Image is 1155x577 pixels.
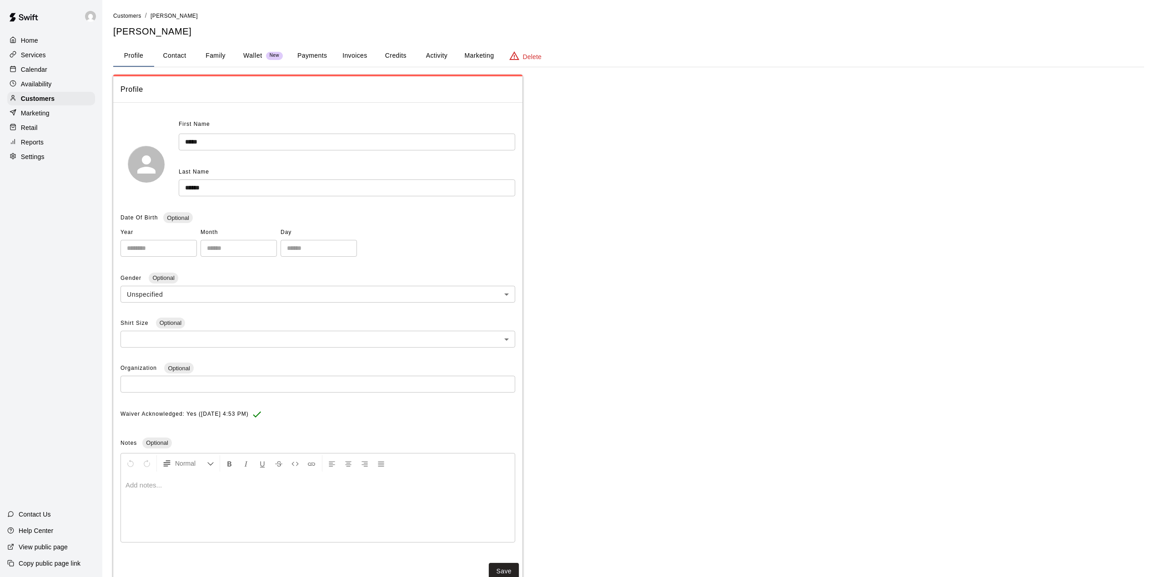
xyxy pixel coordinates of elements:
button: Payments [290,45,334,67]
p: Settings [21,152,45,161]
span: Last Name [179,169,209,175]
span: Day [281,225,357,240]
button: Left Align [324,455,340,472]
span: Waiver Acknowledged: Yes ([DATE] 4:53 PM) [121,407,249,422]
button: Right Align [357,455,372,472]
div: basic tabs example [113,45,1144,67]
span: Gender [121,275,143,281]
button: Insert Code [287,455,303,472]
a: Marketing [7,106,95,120]
button: Family [195,45,236,67]
img: Joe Florio [85,11,96,22]
span: New [266,53,283,59]
span: Optional [156,319,185,326]
button: Format Strikethrough [271,455,286,472]
li: / [145,11,147,20]
button: Activity [416,45,457,67]
div: Joe Florio [83,7,102,25]
nav: breadcrumb [113,11,1144,21]
a: Settings [7,150,95,164]
span: Optional [163,214,192,221]
p: View public page [19,542,68,552]
p: Reports [21,138,44,147]
span: Optional [149,274,178,281]
p: Availability [21,80,52,89]
button: Format Underline [255,455,270,472]
span: Profile [121,84,515,95]
button: Format Bold [222,455,237,472]
button: Marketing [457,45,501,67]
button: Contact [154,45,195,67]
span: Organization [121,365,159,371]
span: First Name [179,117,210,132]
p: Services [21,50,46,60]
span: [PERSON_NAME] [151,13,198,19]
p: Customers [21,94,55,103]
button: Undo [123,455,138,472]
p: Help Center [19,526,53,535]
span: Date Of Birth [121,214,158,221]
span: Shirt Size [121,320,151,326]
span: Customers [113,13,141,19]
a: Reports [7,135,95,149]
p: Marketing [21,109,50,118]
p: Copy public page link [19,559,80,568]
button: Center Align [341,455,356,472]
a: Home [7,34,95,47]
a: Calendar [7,63,95,76]
button: Redo [139,455,155,472]
a: Retail [7,121,95,134]
p: Retail [21,123,38,132]
div: Unspecified [121,286,515,303]
span: Optional [142,439,171,446]
button: Justify Align [373,455,389,472]
p: Calendar [21,65,47,74]
button: Profile [113,45,154,67]
a: Availability [7,77,95,91]
button: Credits [375,45,416,67]
span: Optional [164,365,193,372]
p: Contact Us [19,510,51,519]
p: Home [21,36,38,45]
button: Invoices [334,45,375,67]
a: Services [7,48,95,62]
p: Delete [523,52,542,61]
span: Normal [175,459,207,468]
span: Notes [121,440,137,446]
h5: [PERSON_NAME] [113,25,1144,38]
span: Month [201,225,277,240]
span: Year [121,225,197,240]
button: Formatting Options [159,455,218,472]
button: Insert Link [304,455,319,472]
a: Customers [7,92,95,105]
a: Customers [113,12,141,19]
button: Format Italics [238,455,254,472]
p: Wallet [243,51,262,60]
